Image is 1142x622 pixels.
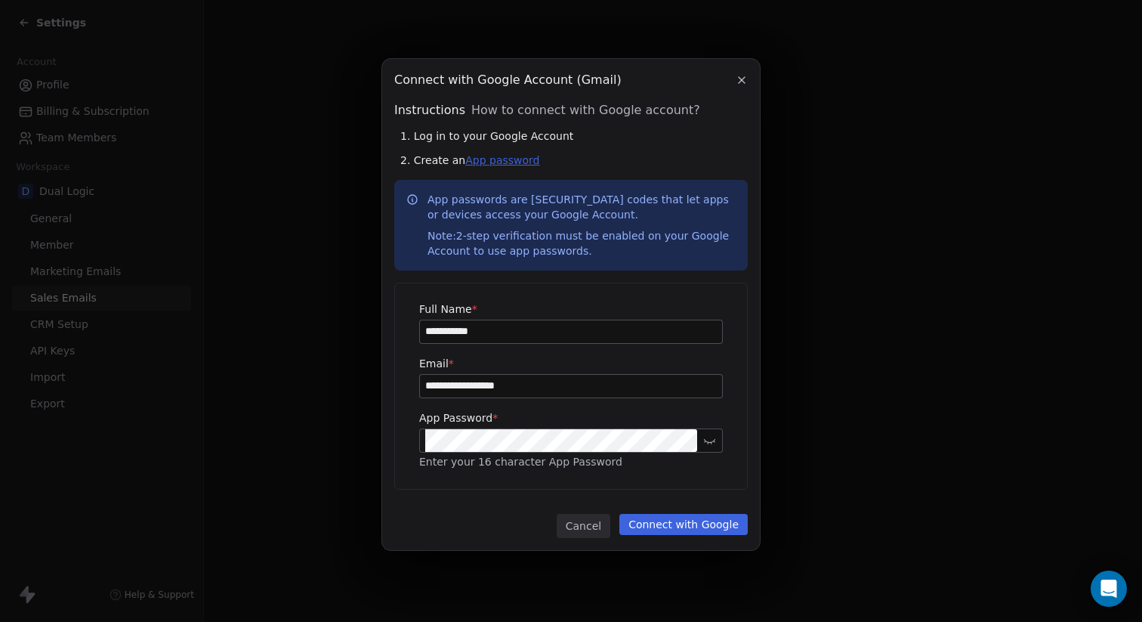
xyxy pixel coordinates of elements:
[394,71,622,89] span: Connect with Google Account (Gmail)
[419,456,622,468] span: Enter your 16 character App Password
[471,101,700,119] span: How to connect with Google account?
[427,192,736,258] p: App passwords are [SECURITY_DATA] codes that let apps or devices access your Google Account.
[427,228,736,258] div: 2-step verification must be enabled on your Google Account to use app passwords.
[400,128,573,144] span: 1. Log in to your Google Account
[619,514,748,535] button: Connect with Google
[427,230,456,242] span: Note:
[557,514,610,538] button: Cancel
[419,302,723,317] label: Full Name
[419,356,723,371] label: Email
[400,153,540,168] span: 2. Create an
[419,410,723,425] label: App Password
[394,101,465,119] span: Instructions
[465,154,539,166] a: App password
